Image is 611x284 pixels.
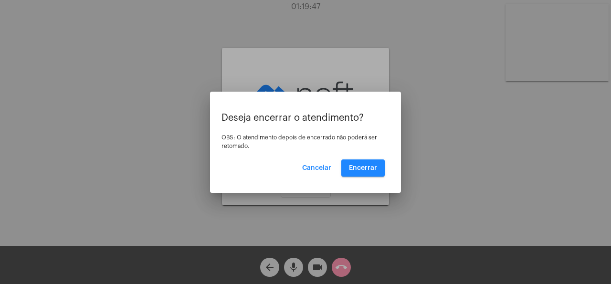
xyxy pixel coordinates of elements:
[349,165,377,171] span: Encerrar
[341,159,385,177] button: Encerrar
[302,165,331,171] span: Cancelar
[221,113,390,123] p: Deseja encerrar o atendimento?
[295,159,339,177] button: Cancelar
[221,135,377,149] span: OBS: O atendimento depois de encerrado não poderá ser retomado.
